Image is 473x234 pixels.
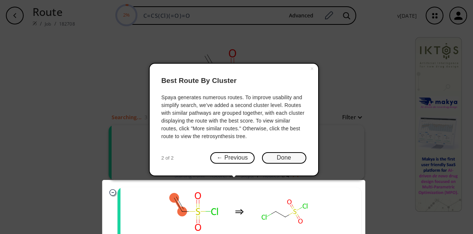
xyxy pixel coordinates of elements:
[262,152,306,164] button: Done
[161,70,306,92] header: Best Route By Cluster
[161,94,306,140] div: Spaya generates numerous routes. To improve usability and simplify search, we’ve added a second c...
[161,154,174,162] span: 2 of 2
[306,64,318,74] button: Close
[210,152,255,164] button: ← Previous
